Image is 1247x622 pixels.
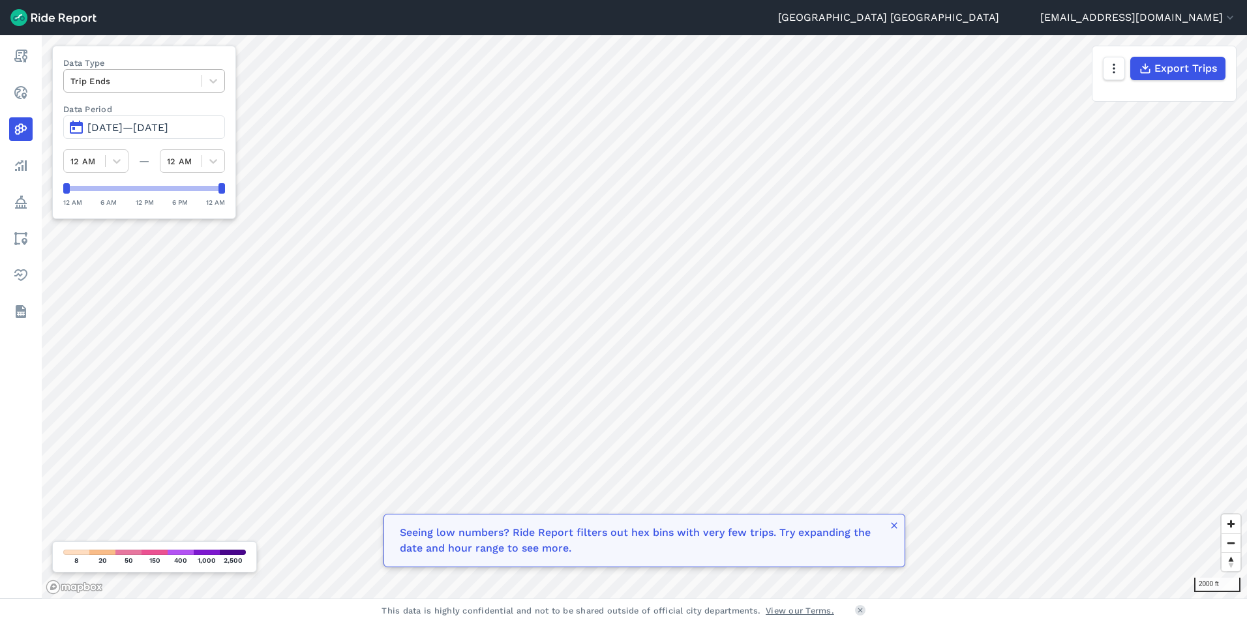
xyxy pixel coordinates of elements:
[9,44,33,68] a: Report
[1130,57,1225,80] button: Export Trips
[42,35,1247,599] canvas: Map
[9,263,33,287] a: Health
[1040,10,1237,25] button: [EMAIL_ADDRESS][DOMAIN_NAME]
[1194,578,1240,592] div: 2000 ft
[63,196,82,208] div: 12 AM
[778,10,999,25] a: [GEOGRAPHIC_DATA] [GEOGRAPHIC_DATA]
[136,196,154,208] div: 12 PM
[9,227,33,250] a: Areas
[1222,552,1240,571] button: Reset bearing to north
[1222,514,1240,533] button: Zoom in
[100,196,117,208] div: 6 AM
[9,300,33,323] a: Datasets
[63,57,225,69] label: Data Type
[172,196,188,208] div: 6 PM
[9,117,33,141] a: Heatmaps
[87,121,168,134] span: [DATE]—[DATE]
[1222,533,1240,552] button: Zoom out
[63,115,225,139] button: [DATE]—[DATE]
[766,604,834,617] a: View our Terms.
[10,9,97,26] img: Ride Report
[9,154,33,177] a: Analyze
[206,196,225,208] div: 12 AM
[46,580,103,595] a: Mapbox logo
[63,103,225,115] label: Data Period
[9,190,33,214] a: Policy
[9,81,33,104] a: Realtime
[1154,61,1217,76] span: Export Trips
[128,153,160,169] div: —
